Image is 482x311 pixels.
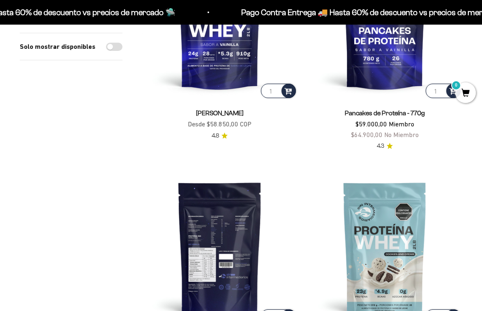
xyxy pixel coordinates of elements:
[355,120,387,128] span: $59.000,00
[455,89,476,98] a: 0
[377,142,384,151] span: 4.3
[451,80,461,90] mark: 0
[188,119,251,130] sale-price: Desde $58.850,00 COP
[212,131,219,140] span: 4.8
[351,131,383,138] span: $64.900,00
[389,120,414,128] span: Miembro
[20,41,95,52] label: Solo mostrar disponibles
[196,110,244,117] a: [PERSON_NAME]
[377,142,393,151] a: 4.34.3 de 5.0 estrellas
[212,131,228,140] a: 4.84.8 de 5.0 estrellas
[384,131,419,138] span: No Miembro
[345,110,425,117] a: Pancakes de Proteína - 770g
